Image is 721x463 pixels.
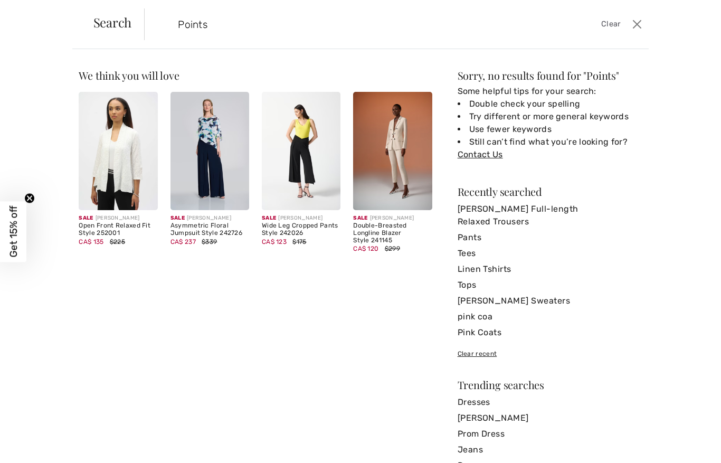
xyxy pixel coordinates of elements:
li: Try different or more general keywords [458,110,642,123]
a: Tops [458,277,642,293]
div: [PERSON_NAME] [262,214,340,222]
span: Points [586,68,616,82]
div: Double-Breasted Longline Blazer Style 241145 [353,222,432,244]
div: [PERSON_NAME] [353,214,432,222]
img: Open Front Relaxed Fit Style 252001. White [79,92,157,210]
input: TYPE TO SEARCH [170,8,514,40]
li: Still can’t find what you’re looking for? [458,136,642,161]
button: Close teaser [24,193,35,203]
li: Double check your spelling [458,98,642,110]
span: Sale [170,215,185,221]
span: CA$ 237 [170,238,196,245]
span: Sale [79,215,93,221]
a: [PERSON_NAME] Full-length Relaxed Trousers [458,201,642,230]
span: $175 [292,238,306,245]
div: Open Front Relaxed Fit Style 252001 [79,222,157,237]
div: Trending searches [458,380,642,390]
a: Prom Dress [458,426,642,442]
span: We think you will love [79,68,179,82]
span: $339 [202,238,217,245]
span: Get 15% off [7,206,20,258]
div: [PERSON_NAME] [79,214,157,222]
span: CA$ 135 [79,238,103,245]
a: [PERSON_NAME] Sweaters [458,293,642,309]
a: Contact Us [458,149,503,159]
div: Recently searched [458,186,642,197]
div: [PERSON_NAME] [170,214,249,222]
span: Clear [601,18,621,30]
div: Clear recent [458,349,642,358]
a: Jeans [458,442,642,458]
a: Linen Tshirts [458,261,642,277]
img: Double-Breasted Longline Blazer Style 241145. Moonstone [353,92,432,210]
img: Asymmetric Floral Jumpsuit Style 242726. Vanilla/Multi [170,92,249,210]
span: $225 [110,238,125,245]
a: Dresses [458,394,642,410]
div: Wide Leg Cropped Pants Style 242026 [262,222,340,237]
span: CA$ 123 [262,238,287,245]
span: Sale [353,215,367,221]
div: Sorry, no results found for " " [458,70,642,81]
span: Search [93,16,132,29]
button: Close [629,16,645,33]
a: Tees [458,245,642,261]
a: Pink Coats [458,325,642,341]
a: [PERSON_NAME] [458,410,642,426]
li: Use fewer keywords [458,123,642,136]
div: Some helpful tips for your search: [458,85,642,161]
span: Sale [262,215,276,221]
a: Pants [458,230,642,245]
span: CA$ 120 [353,245,378,252]
a: pink coa [458,309,642,325]
span: $299 [385,245,400,252]
div: Asymmetric Floral Jumpsuit Style 242726 [170,222,249,237]
img: Wide Leg Cropped Pants Style 242026. Black [262,92,340,210]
